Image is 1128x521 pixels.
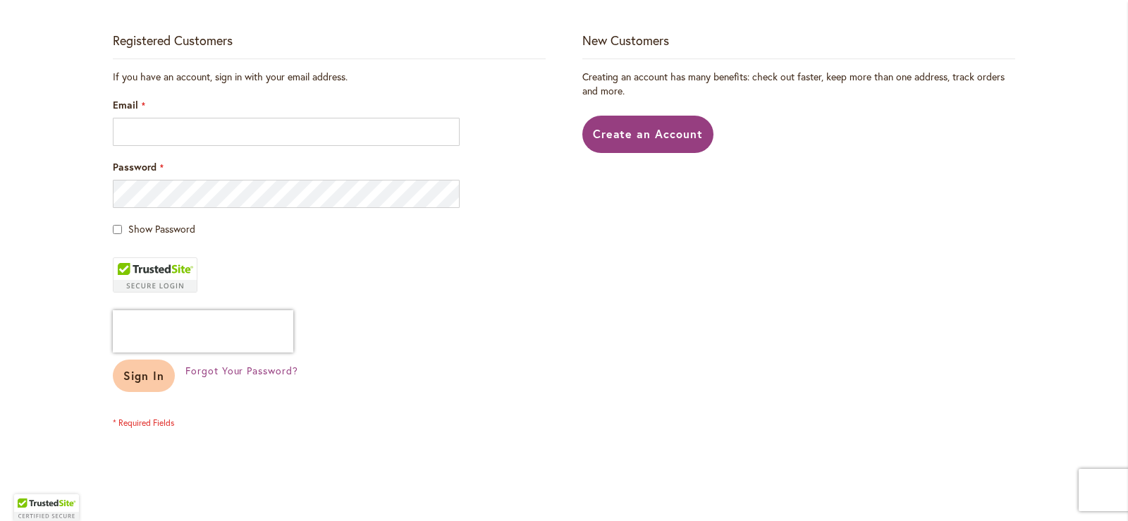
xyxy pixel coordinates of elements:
[582,70,1015,98] p: Creating an account has many benefits: check out faster, keep more than one address, track orders...
[113,360,175,392] button: Sign In
[185,364,298,378] a: Forgot Your Password?
[113,98,138,111] span: Email
[113,257,197,293] div: TrustedSite Certified
[113,70,546,84] div: If you have an account, sign in with your email address.
[11,471,50,510] iframe: Launch Accessibility Center
[185,364,298,377] span: Forgot Your Password?
[113,32,233,49] strong: Registered Customers
[123,368,164,383] span: Sign In
[582,32,669,49] strong: New Customers
[113,310,293,353] iframe: reCAPTCHA
[582,116,714,153] a: Create an Account
[113,160,157,173] span: Password
[128,222,195,235] span: Show Password
[593,126,704,141] span: Create an Account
